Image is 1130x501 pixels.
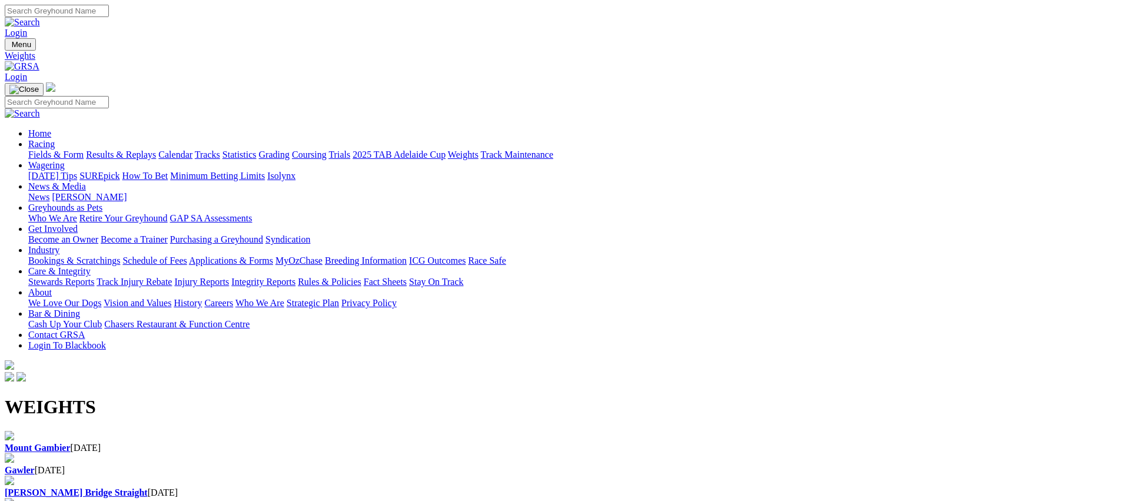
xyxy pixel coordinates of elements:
[16,372,26,381] img: twitter.svg
[174,277,229,287] a: Injury Reports
[104,298,171,308] a: Vision and Values
[189,256,273,266] a: Applications & Forms
[9,85,39,94] img: Close
[101,234,168,244] a: Become a Trainer
[28,330,85,340] a: Contact GRSA
[222,150,257,160] a: Statistics
[28,160,65,170] a: Wagering
[86,150,156,160] a: Results & Replays
[5,83,44,96] button: Toggle navigation
[46,82,55,92] img: logo-grsa-white.png
[341,298,397,308] a: Privacy Policy
[5,465,35,475] a: Gawler
[5,476,14,485] img: file-red.svg
[122,256,187,266] a: Schedule of Fees
[5,108,40,119] img: Search
[28,171,77,181] a: [DATE] Tips
[28,340,106,350] a: Login To Blackbook
[448,150,478,160] a: Weights
[364,277,407,287] a: Fact Sheets
[122,171,168,181] a: How To Bet
[481,150,553,160] a: Track Maintenance
[195,150,220,160] a: Tracks
[5,431,14,440] img: file-red.svg
[275,256,323,266] a: MyOzChase
[28,245,59,255] a: Industry
[409,256,466,266] a: ICG Outcomes
[52,192,127,202] a: [PERSON_NAME]
[28,171,1125,181] div: Wagering
[5,487,1125,498] div: [DATE]
[204,298,233,308] a: Careers
[5,443,71,453] a: Mount Gambier
[28,298,101,308] a: We Love Our Dogs
[28,213,77,223] a: Who We Are
[5,465,1125,476] div: [DATE]
[5,372,14,381] img: facebook.svg
[28,150,1125,160] div: Racing
[158,150,192,160] a: Calendar
[28,234,98,244] a: Become an Owner
[5,360,14,370] img: logo-grsa-white.png
[28,256,120,266] a: Bookings & Scratchings
[170,171,265,181] a: Minimum Betting Limits
[5,38,36,51] button: Toggle navigation
[265,234,310,244] a: Syndication
[353,150,446,160] a: 2025 TAB Adelaide Cup
[28,298,1125,308] div: About
[28,213,1125,224] div: Greyhounds as Pets
[28,319,1125,330] div: Bar & Dining
[5,443,1125,453] div: [DATE]
[5,28,27,38] a: Login
[28,139,55,149] a: Racing
[28,277,94,287] a: Stewards Reports
[468,256,506,266] a: Race Safe
[28,308,80,318] a: Bar & Dining
[5,487,148,497] a: [PERSON_NAME] Bridge Straight
[28,266,91,276] a: Care & Integrity
[28,234,1125,245] div: Get Involved
[104,319,250,329] a: Chasers Restaurant & Function Centre
[5,61,39,72] img: GRSA
[28,192,1125,203] div: News & Media
[97,277,172,287] a: Track Injury Rebate
[28,287,52,297] a: About
[28,203,102,213] a: Greyhounds as Pets
[5,96,109,108] input: Search
[28,277,1125,287] div: Care & Integrity
[28,150,84,160] a: Fields & Form
[235,298,284,308] a: Who We Are
[79,213,168,223] a: Retire Your Greyhound
[292,150,327,160] a: Coursing
[28,256,1125,266] div: Industry
[28,192,49,202] a: News
[409,277,463,287] a: Stay On Track
[298,277,361,287] a: Rules & Policies
[5,5,109,17] input: Search
[28,128,51,138] a: Home
[174,298,202,308] a: History
[5,17,40,28] img: Search
[28,319,102,329] a: Cash Up Your Club
[267,171,295,181] a: Isolynx
[28,181,86,191] a: News & Media
[259,150,290,160] a: Grading
[170,213,252,223] a: GAP SA Assessments
[5,72,27,82] a: Login
[287,298,339,308] a: Strategic Plan
[28,224,78,234] a: Get Involved
[231,277,295,287] a: Integrity Reports
[79,171,119,181] a: SUREpick
[5,51,1125,61] a: Weights
[12,40,31,49] span: Menu
[328,150,350,160] a: Trials
[5,453,14,463] img: file-red.svg
[5,396,1125,418] h1: WEIGHTS
[170,234,263,244] a: Purchasing a Greyhound
[325,256,407,266] a: Breeding Information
